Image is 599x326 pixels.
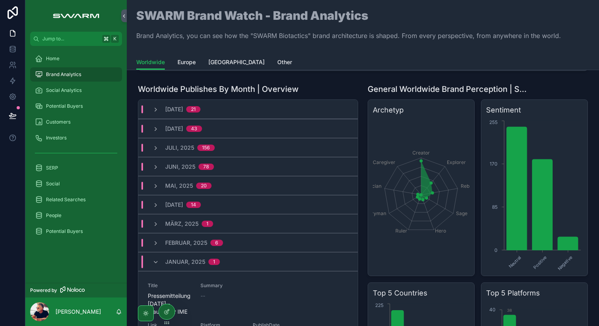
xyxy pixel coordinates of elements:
[447,159,466,165] tspan: Explorer
[215,240,218,246] div: 6
[30,99,122,113] a: Potential Buyers
[490,161,498,167] tspan: 170
[489,307,496,313] tspan: 40
[507,308,512,313] text: 38
[395,228,407,234] tspan: Ruler
[165,163,195,171] span: Juni, 2025
[489,119,498,125] tspan: 255
[456,210,467,216] tspan: Sage
[208,58,265,66] span: [GEOGRAPHIC_DATA]
[202,145,210,151] div: 156
[486,105,583,116] h3: Sentiment
[46,228,83,234] span: Potential Buyers
[201,183,207,189] div: 20
[165,258,205,266] span: Januar, 2025
[25,46,127,249] div: scrollable content
[46,181,60,187] span: Social
[30,208,122,223] a: People
[42,36,99,42] span: Jump to...
[165,125,183,133] span: [DATE]
[373,159,395,165] tspan: Caregiver
[148,292,191,316] span: Pressemitteilung [DATE] - Fraunhofer IME
[177,58,196,66] span: Europe
[494,247,498,253] tspan: 0
[55,308,101,316] p: [PERSON_NAME]
[208,55,265,71] a: [GEOGRAPHIC_DATA]
[165,239,207,247] span: Februar, 2025
[136,31,561,40] p: Brand Analytics, you can see how the "SWARM Biotactics" brand architecture is shaped. From every ...
[363,210,386,216] tspan: Everyman
[191,202,196,208] div: 14
[373,288,469,299] h3: Top 5 Countries
[46,87,82,93] span: Social Analytics
[200,292,205,300] span: --
[177,55,196,71] a: Europe
[375,302,383,308] tspan: 225
[191,126,197,132] div: 43
[165,220,198,228] span: März, 2025
[30,131,122,145] a: Investors
[30,193,122,207] a: Related Searches
[30,115,122,129] a: Customers
[486,119,583,271] div: chart
[165,105,183,113] span: [DATE]
[46,103,83,109] span: Potential Buyers
[46,165,58,171] span: SERP
[165,182,193,190] span: Mai, 2025
[30,67,122,82] a: Brand Analytics
[46,196,86,203] span: Related Searches
[30,161,122,175] a: SERP
[49,10,103,22] img: App logo
[532,255,548,271] text: Positive
[373,119,469,271] div: chart
[368,84,528,95] h1: General Worldwide Brand Perception | Stats
[373,105,469,116] h3: Archetyp
[138,84,299,95] h1: Worldwide Publishes By Month | Overview
[148,282,191,289] span: Title
[361,183,382,189] tspan: Magician
[136,10,561,21] h1: SWARM Brand Watch - Brand Analytics
[46,71,81,78] span: Brand Analytics
[30,51,122,66] a: Home
[30,224,122,238] a: Potential Buyers
[461,183,473,189] tspan: Rebel
[507,255,522,269] text: Neutral
[165,201,183,209] span: [DATE]
[277,58,292,66] span: Other
[30,177,122,191] a: Social
[25,283,127,297] a: Powered by
[492,204,498,210] tspan: 85
[46,212,61,219] span: People
[112,36,118,42] span: K
[486,288,583,299] h3: Top 5 Platforms
[203,164,209,170] div: 78
[46,135,67,141] span: Investors
[412,150,430,156] tspan: Creator
[200,282,349,289] span: Summary
[277,55,292,71] a: Other
[136,55,165,70] a: Worldwide
[191,106,196,112] div: 21
[30,83,122,97] a: Social Analytics
[557,255,573,271] text: Negative
[136,58,165,66] span: Worldwide
[213,259,215,265] div: 1
[30,32,122,46] button: Jump to...K
[165,144,194,152] span: Juli, 2025
[46,55,59,62] span: Home
[46,119,71,125] span: Customers
[435,228,446,234] tspan: Hero
[206,221,208,227] div: 1
[30,287,57,294] span: Powered by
